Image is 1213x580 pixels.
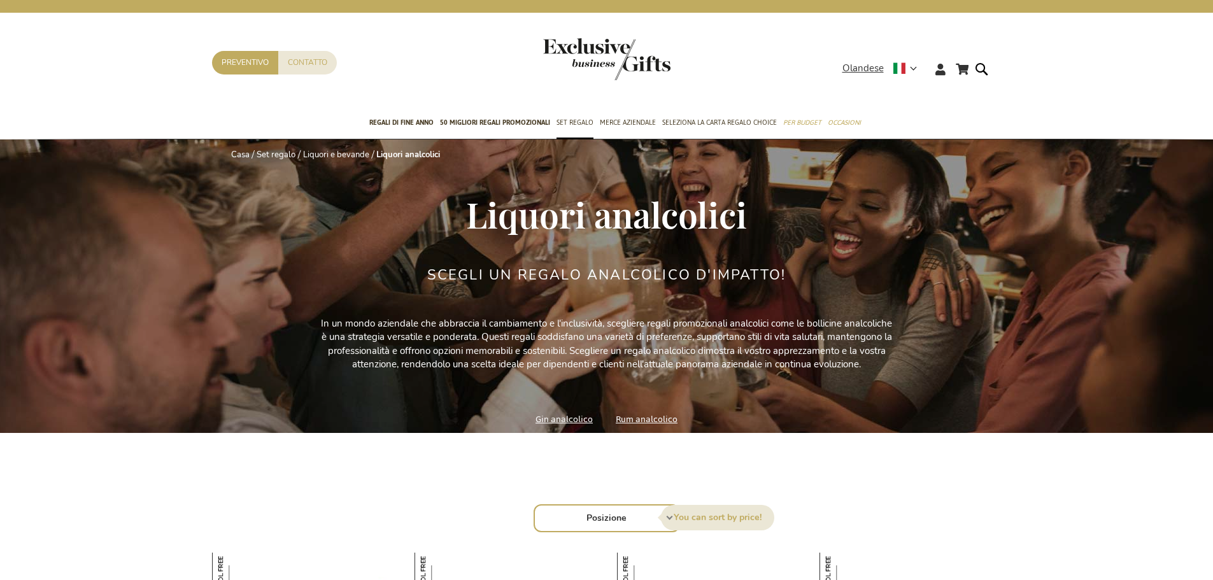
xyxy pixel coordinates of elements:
[466,190,747,237] font: Liquori analcolici
[231,149,250,160] a: Casa
[376,149,440,160] font: Liquori analcolici
[288,57,327,67] font: Contatto
[842,61,925,76] div: Olandese
[536,411,593,428] a: Gin analcolico
[303,149,369,160] a: Liquori e bevande
[427,265,786,285] font: Scegli un regalo analcolico d'impatto!
[662,116,777,129] font: Seleziona la carta regalo Choice
[212,51,278,74] a: Preventivo
[222,57,269,67] font: Preventivo
[543,38,607,80] a: logo del negozio
[543,38,670,80] img: Logo esclusivo per regali aziendali
[440,116,550,129] font: 50 migliori regali promozionali
[783,116,821,129] font: Per budget
[828,116,861,129] font: Occasioni
[257,149,295,160] a: Set regalo
[369,116,434,129] font: Regali di fine anno
[600,116,656,129] font: Merce aziendale
[557,116,593,129] font: Set regalo
[616,411,677,428] a: Rum analcolico
[842,62,884,74] font: Olandese
[321,317,892,371] font: In un mondo aziendale che abbraccia il cambiamento e l'inclusività, scegliere regali promozionali...
[278,51,337,74] a: Contatto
